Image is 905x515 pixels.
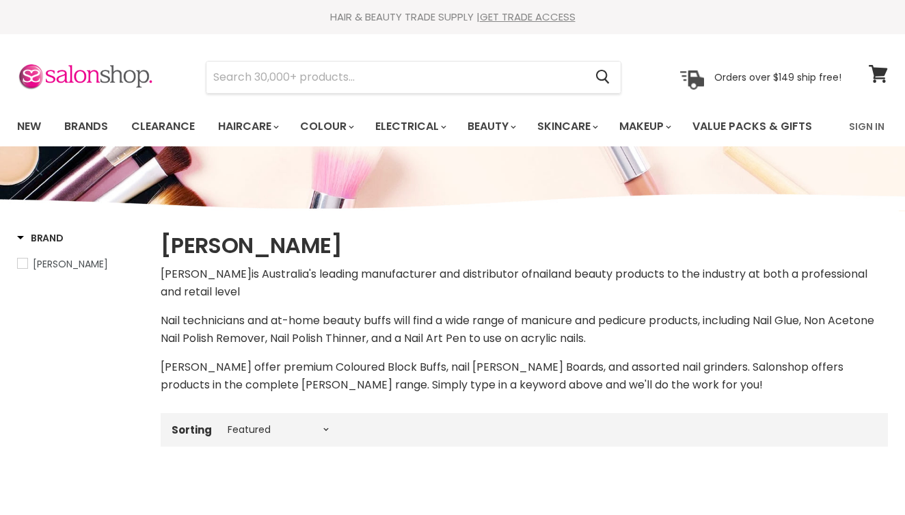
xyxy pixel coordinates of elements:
input: Search [206,62,584,93]
a: Sign In [841,112,893,141]
a: Makeup [609,112,679,141]
span: [PERSON_NAME] [33,257,108,271]
a: Brands [54,112,118,141]
p: [PERSON_NAME] nail [161,265,888,301]
a: New [7,112,51,141]
a: Haircare [208,112,287,141]
a: Clearance [121,112,205,141]
a: Skincare [527,112,606,141]
ul: Main menu [7,107,832,146]
label: Sorting [172,424,212,436]
a: Beauty [457,112,524,141]
a: GET TRADE ACCESS [480,10,576,24]
button: Search [584,62,621,93]
span: is Australia's leading manufacturer and distributor of [252,266,532,282]
p: Nail technicians and at-home beauty buffs will find a wide range of manicure and pedicure product... [161,312,888,347]
a: Electrical [365,112,455,141]
a: Colour [290,112,362,141]
h1: [PERSON_NAME] [161,231,888,260]
span: and beauty products to the industry at both a professional and retail level [161,266,867,300]
a: Value Packs & Gifts [682,112,822,141]
a: Hawley [17,256,144,272]
p: [PERSON_NAME] offer premium Coloured Block Buffs, nail [PERSON_NAME] Boards, and assorted nail gr... [161,358,888,394]
form: Product [206,61,621,94]
h3: Brand [17,231,64,245]
p: Orders over $149 ship free! [714,70,841,83]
